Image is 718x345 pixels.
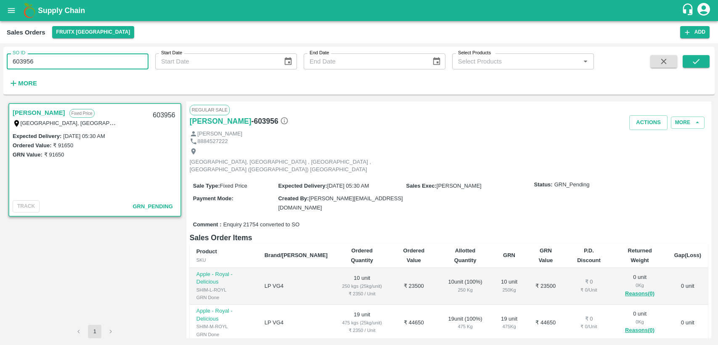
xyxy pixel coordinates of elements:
[196,248,217,255] b: Product
[572,286,606,294] div: ₹ 0 / Unit
[88,325,101,338] button: page 1
[63,133,105,139] label: [DATE] 05:30 AM
[193,183,220,189] label: Sale Type :
[668,305,708,341] td: 0 unit
[351,247,373,263] b: Ordered Quantity
[334,268,389,305] td: 10 unit
[454,247,477,263] b: Allotted Quantity
[619,318,661,326] div: 0 Kg
[155,53,277,69] input: Start Date
[44,151,64,158] label: ₹ 91650
[499,278,519,294] div: 10 unit
[52,26,135,38] button: Select DC
[577,247,601,263] b: P.D. Discount
[196,271,251,286] p: Apple - Royal - Delicious
[258,305,334,341] td: LP VG4
[619,326,661,335] button: Reasons(0)
[334,305,389,341] td: 19 unit
[196,294,251,301] div: GRN Done
[7,53,148,69] input: Enter SO ID
[196,307,251,323] p: Apple - Royal - Delicious
[674,252,701,258] b: Gap(Loss)
[71,325,119,338] nav: pagination navigation
[196,256,251,264] div: SKU
[681,3,696,18] div: customer-support
[526,305,565,341] td: ₹ 44650
[458,50,491,56] label: Select Products
[38,5,681,16] a: Supply Chain
[696,2,711,19] div: account of current user
[341,326,383,334] div: ₹ 2350 / Unit
[619,281,661,289] div: 0 Kg
[21,2,38,19] img: logo
[534,181,553,189] label: Status:
[628,247,652,263] b: Returned Weight
[406,183,437,189] label: Sales Exec :
[629,115,668,130] button: Actions
[280,53,296,69] button: Choose date
[619,289,661,299] button: Reasons(0)
[258,268,334,305] td: LP VG4
[403,247,425,263] b: Ordered Value
[580,56,591,67] button: Open
[554,181,590,189] span: GRN_Pending
[2,1,21,20] button: open drawer
[190,158,379,174] p: [GEOGRAPHIC_DATA], [GEOGRAPHIC_DATA] , [GEOGRAPHIC_DATA] , [GEOGRAPHIC_DATA] ([GEOGRAPHIC_DATA]) ...
[389,305,438,341] td: ₹ 44650
[341,319,383,326] div: 475 kgs (25kg/unit)
[503,252,515,258] b: GRN
[389,268,438,305] td: ₹ 23500
[197,138,228,146] p: 8884527222
[538,247,553,263] b: GRN Value
[671,117,705,129] button: More
[304,53,425,69] input: End Date
[148,106,180,125] div: 603956
[196,331,251,338] div: GRN Done
[429,53,445,69] button: Choose date
[278,195,403,211] span: [PERSON_NAME][EMAIL_ADDRESS][DOMAIN_NAME]
[445,323,486,330] div: 475 Kg
[161,50,182,56] label: Start Date
[341,290,383,297] div: ₹ 2350 / Unit
[252,115,289,127] h6: - 603956
[437,183,482,189] span: [PERSON_NAME]
[193,221,222,229] label: Comment :
[7,76,39,90] button: More
[455,56,578,67] input: Select Products
[196,286,251,294] div: SHIM-L-ROYL
[526,268,565,305] td: ₹ 23500
[680,26,710,38] button: Add
[13,133,61,139] label: Expected Delivery :
[572,278,606,286] div: ₹ 0
[572,315,606,323] div: ₹ 0
[499,323,519,330] div: 475 Kg
[21,119,381,126] label: [GEOGRAPHIC_DATA], [GEOGRAPHIC_DATA] , [GEOGRAPHIC_DATA] , [GEOGRAPHIC_DATA] ([GEOGRAPHIC_DATA]) ...
[132,203,172,210] span: GRN_Pending
[223,221,299,229] span: Enquiry 21754 converted to SO
[265,252,328,258] b: Brand/[PERSON_NAME]
[190,232,708,244] h6: Sales Order Items
[196,323,251,330] div: SHIM-M-ROYL
[190,115,252,127] a: [PERSON_NAME]
[13,50,25,56] label: SO ID
[13,151,42,158] label: GRN Value:
[53,142,73,149] label: ₹ 91650
[619,273,661,299] div: 0 unit
[499,315,519,331] div: 19 unit
[668,268,708,305] td: 0 unit
[445,286,486,294] div: 250 Kg
[197,130,242,138] p: [PERSON_NAME]
[190,105,230,115] span: Regular Sale
[193,195,233,202] label: Payment Mode :
[38,6,85,15] b: Supply Chain
[445,315,486,331] div: 19 unit ( 100 %)
[13,142,51,149] label: Ordered Value:
[341,282,383,290] div: 250 kgs (25kg/unit)
[278,195,309,202] label: Created By :
[69,109,95,118] p: Fixed Price
[7,27,45,38] div: Sales Orders
[18,80,37,87] strong: More
[220,183,247,189] span: Fixed Price
[310,50,329,56] label: End Date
